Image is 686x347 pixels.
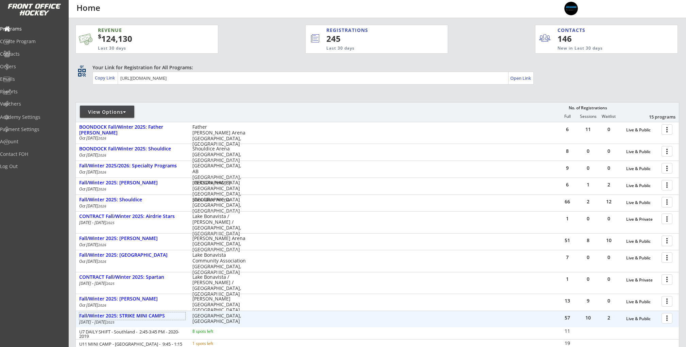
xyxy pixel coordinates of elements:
[98,170,106,175] em: 2026
[79,281,183,286] div: [DATE] - [DATE]
[79,303,183,307] div: Oct [DATE]
[557,114,578,119] div: Full
[578,238,598,243] div: 8
[640,114,675,120] div: 15 programs
[95,75,116,81] div: Copy Link
[557,199,578,204] div: 66
[192,274,246,297] div: Lake Bonavista / [PERSON_NAME] / [GEOGRAPHIC_DATA], [GEOGRAPHIC_DATA]
[626,316,658,321] div: Live & Public
[79,252,185,258] div: Fall/Winter 2025: [GEOGRAPHIC_DATA]
[192,163,246,186] div: [GEOGRAPHIC_DATA], AB [GEOGRAPHIC_DATA], [GEOGRAPHIC_DATA]
[599,149,619,153] div: 0
[326,45,420,51] div: Last 30 days
[578,277,598,281] div: 0
[79,221,183,225] div: [DATE] - [DATE]
[79,204,183,208] div: Oct [DATE]
[557,298,578,303] div: 13
[662,296,672,307] button: more_vert
[599,182,619,187] div: 2
[626,299,658,304] div: Live & Public
[79,180,185,186] div: Fall/Winter 2025: [PERSON_NAME]
[599,216,619,221] div: 0
[599,238,619,243] div: 10
[557,238,578,243] div: 51
[98,32,101,40] sup: $
[557,216,578,221] div: 1
[192,146,246,163] div: Shouldice Arena [GEOGRAPHIC_DATA], [GEOGRAPHIC_DATA]
[98,187,106,191] em: 2026
[79,163,185,169] div: Fall/Winter 2025/2026: Specialty Programs
[79,243,183,247] div: Oct [DATE]
[98,136,106,141] em: 2026
[626,183,658,188] div: Live & Public
[662,163,672,173] button: more_vert
[662,124,672,135] button: more_vert
[79,187,183,191] div: Oct [DATE]
[557,127,578,132] div: 6
[106,281,115,286] em: 2025
[599,127,619,132] div: 0
[662,180,672,190] button: more_vert
[510,73,532,83] a: Open Link
[106,320,115,325] em: 2025
[626,239,658,244] div: Live & Public
[599,277,619,281] div: 0
[557,255,578,260] div: 7
[578,199,598,204] div: 2
[510,75,532,81] div: Open Link
[192,252,246,275] div: Lake Bonavista Community Association [GEOGRAPHIC_DATA], [GEOGRAPHIC_DATA]
[78,64,86,69] div: qr
[80,109,134,115] div: View Options
[98,45,185,51] div: Last 30 days
[79,214,185,219] div: CONTRACT Fall/Winter 2025: Airdrie Stars
[558,33,599,44] div: 146
[558,341,578,346] div: 19
[77,68,87,78] button: qr_code
[599,315,619,320] div: 2
[626,256,658,260] div: Live & Public
[626,166,658,171] div: Live & Public
[558,45,646,51] div: New in Last 30 days
[192,296,246,319] div: [PERSON_NAME][GEOGRAPHIC_DATA] [GEOGRAPHIC_DATA], [GEOGRAPHIC_DATA]
[98,259,106,264] em: 2026
[662,197,672,207] button: more_vert
[79,136,183,140] div: Oct [DATE]
[626,217,658,222] div: Live & Private
[626,149,658,154] div: Live & Public
[326,33,425,44] div: 245
[106,220,115,225] em: 2025
[578,182,598,187] div: 1
[98,33,196,44] div: 124,130
[567,106,609,110] div: No. of Registrations
[578,216,598,221] div: 0
[599,255,619,260] div: 0
[578,127,598,132] div: 11
[98,242,106,247] em: 2026
[626,128,658,132] div: Live & Public
[192,236,246,253] div: [PERSON_NAME] Arena [GEOGRAPHIC_DATA], [GEOGRAPHIC_DATA]
[79,146,185,152] div: BOONDOCK Fall/Winter 2025: Shouldice
[557,315,578,320] div: 57
[79,197,185,203] div: Fall/Winter 2025: Shouldice
[79,153,183,157] div: Oct [DATE]
[599,166,619,170] div: 0
[79,236,185,241] div: Fall/Winter 2025: [PERSON_NAME]
[98,303,106,308] em: 2026
[192,197,246,214] div: Shouldice Arena [GEOGRAPHIC_DATA], [GEOGRAPHIC_DATA]
[79,124,185,136] div: BOONDOCK Fall/Winter 2025: Father [PERSON_NAME]
[578,298,598,303] div: 9
[662,313,672,324] button: more_vert
[578,315,598,320] div: 10
[578,255,598,260] div: 0
[557,166,578,170] div: 9
[662,146,672,157] button: more_vert
[662,252,672,263] button: more_vert
[98,27,185,34] div: REVENUE
[192,313,246,325] div: [GEOGRAPHIC_DATA], [GEOGRAPHIC_DATA]
[626,200,658,205] div: Live & Public
[192,329,236,333] div: 8 spots left
[662,214,672,224] button: more_vert
[598,114,619,119] div: Waitlist
[79,313,185,319] div: Fall/Winter 2025: STRIKE MINI CAMPS
[599,298,619,303] div: 0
